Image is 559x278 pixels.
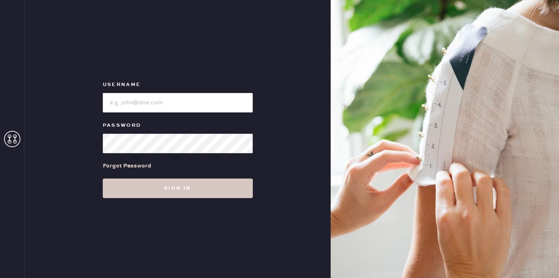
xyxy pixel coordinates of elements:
label: Username [103,80,253,90]
input: e.g. john@doe.com [103,93,253,113]
div: Forgot Password [103,161,151,170]
a: Forgot Password [103,153,151,179]
button: Sign in [103,179,253,198]
label: Password [103,121,253,130]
